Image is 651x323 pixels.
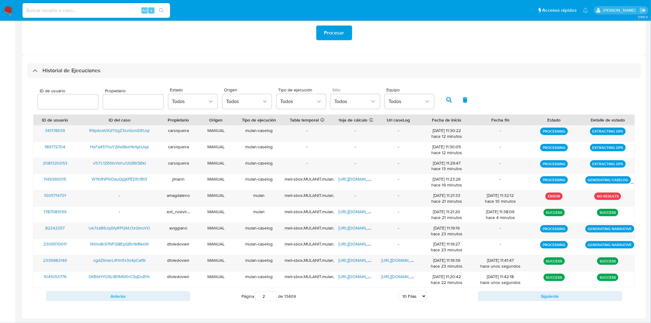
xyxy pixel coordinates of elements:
[22,6,170,14] input: Buscar usuario o caso...
[603,7,638,13] p: sandra.chabay@mercadolibre.com
[542,7,577,14] span: Accesos rápidos
[583,8,588,13] a: Notificaciones
[640,7,646,14] a: Salir
[142,7,147,13] span: Alt
[638,14,648,19] span: 3.156.0
[150,7,152,13] span: s
[155,6,168,15] button: search-icon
